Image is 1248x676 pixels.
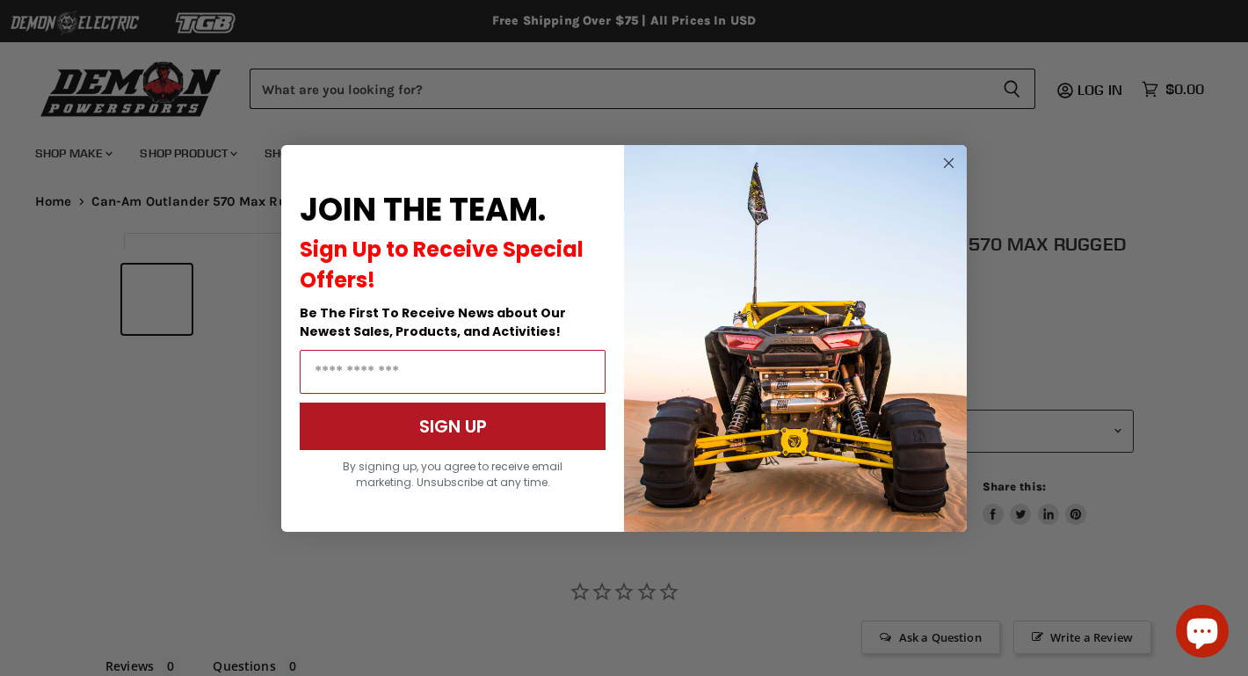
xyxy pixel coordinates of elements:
[300,304,566,340] span: Be The First To Receive News about Our Newest Sales, Products, and Activities!
[343,459,562,490] span: By signing up, you agree to receive email marketing. Unsubscribe at any time.
[624,145,967,532] img: a9095488-b6e7-41ba-879d-588abfab540b.jpeg
[300,403,606,450] button: SIGN UP
[938,152,960,174] button: Close dialog
[1171,605,1234,662] inbox-online-store-chat: Shopify online store chat
[300,235,584,294] span: Sign Up to Receive Special Offers!
[300,187,546,232] span: JOIN THE TEAM.
[300,350,606,394] input: Email Address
